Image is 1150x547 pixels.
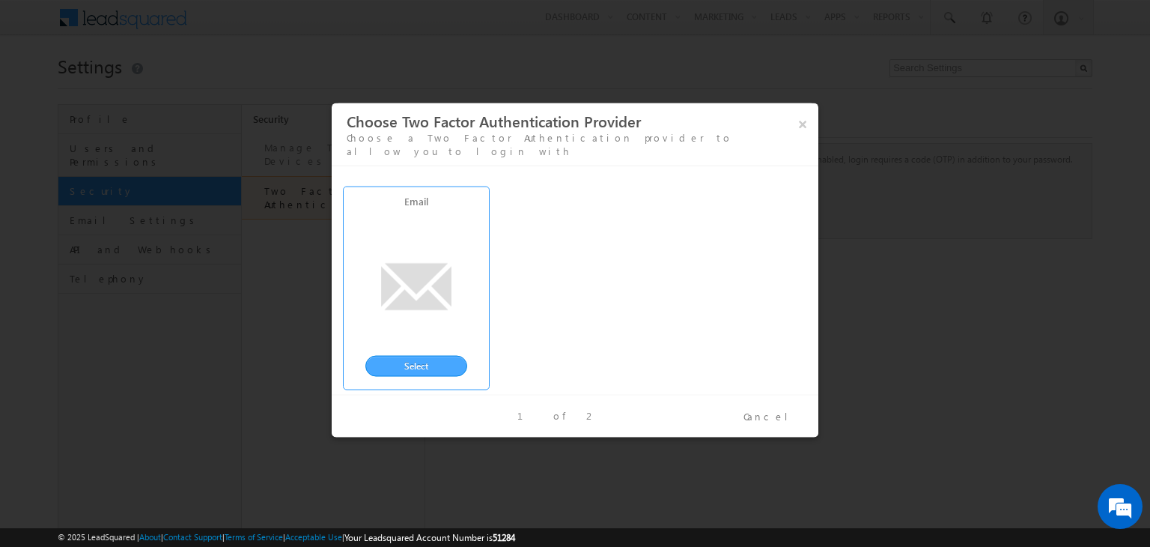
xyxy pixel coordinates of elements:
[285,532,342,542] a: Acceptable Use
[344,532,515,543] span: Your Leadsquared Account Number is
[517,409,597,422] span: 1 of 2
[58,531,515,545] span: © 2025 LeadSquared | | | | |
[344,187,489,223] div: Email
[139,532,161,542] a: About
[365,356,467,377] button: Select
[225,532,283,542] a: Terms of Service
[493,532,515,543] span: 51284
[347,131,732,157] span: Choose a Two Factor Authentication provider to allow you to login with
[163,532,222,542] a: Contact Support
[732,406,811,428] button: Cancel
[347,111,815,131] h3: Choose Two Factor Authentication Provider
[791,111,815,137] button: ×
